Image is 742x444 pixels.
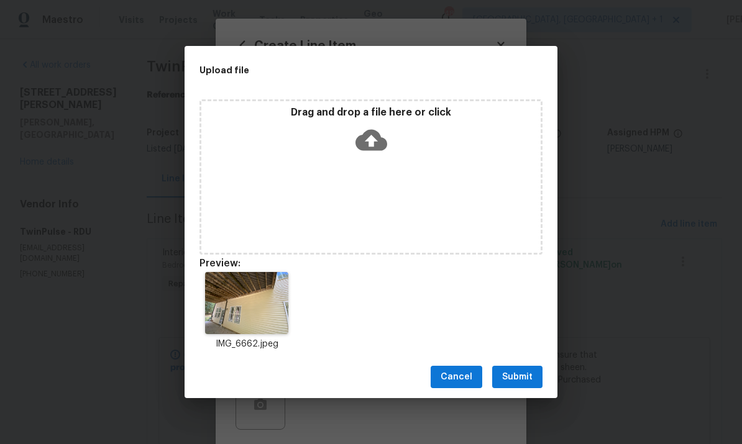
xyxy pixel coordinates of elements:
[431,366,482,389] button: Cancel
[492,366,543,389] button: Submit
[201,106,541,119] p: Drag and drop a file here or click
[502,369,533,385] span: Submit
[205,272,288,334] img: 2Q==
[441,369,472,385] span: Cancel
[199,63,487,77] h2: Upload file
[199,338,294,351] p: IMG_6662.jpeg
